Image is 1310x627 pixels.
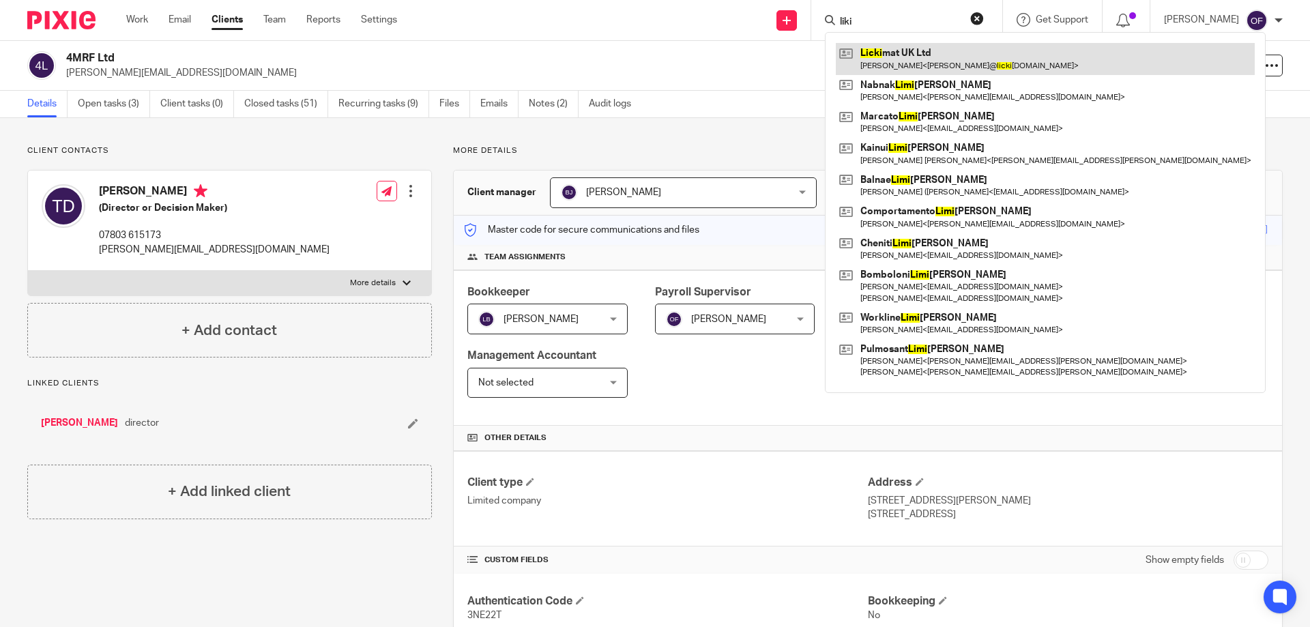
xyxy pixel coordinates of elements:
[181,320,277,341] h4: + Add contact
[868,476,1268,490] h4: Address
[66,51,891,65] h2: 4MRF Ltd
[666,311,682,327] img: svg%3E
[125,416,159,430] span: director
[338,91,429,117] a: Recurring tasks (9)
[27,91,68,117] a: Details
[99,229,330,242] p: 07803 615173
[169,13,191,27] a: Email
[589,91,641,117] a: Audit logs
[1164,13,1239,27] p: [PERSON_NAME]
[586,188,661,197] span: [PERSON_NAME]
[529,91,579,117] a: Notes (2)
[478,311,495,327] img: svg%3E
[244,91,328,117] a: Closed tasks (51)
[168,481,291,502] h4: + Add linked client
[160,91,234,117] a: Client tasks (0)
[41,416,118,430] a: [PERSON_NAME]
[467,186,536,199] h3: Client manager
[350,278,396,289] p: More details
[467,594,868,609] h4: Authentication Code
[464,223,699,237] p: Master code for secure communications and files
[27,11,96,29] img: Pixie
[27,145,432,156] p: Client contacts
[1036,15,1088,25] span: Get Support
[655,287,751,297] span: Payroll Supervisor
[480,91,519,117] a: Emails
[212,13,243,27] a: Clients
[868,508,1268,521] p: [STREET_ADDRESS]
[453,145,1283,156] p: More details
[467,494,868,508] p: Limited company
[478,378,534,388] span: Not selected
[839,16,961,29] input: Search
[66,66,1097,80] p: [PERSON_NAME][EMAIL_ADDRESS][DOMAIN_NAME]
[99,184,330,201] h4: [PERSON_NAME]
[126,13,148,27] a: Work
[42,184,85,228] img: svg%3E
[970,12,984,25] button: Clear
[467,476,868,490] h4: Client type
[467,611,501,620] span: 3NE22T
[868,611,880,620] span: No
[99,243,330,257] p: [PERSON_NAME][EMAIL_ADDRESS][DOMAIN_NAME]
[1246,10,1268,31] img: svg%3E
[561,184,577,201] img: svg%3E
[439,91,470,117] a: Files
[99,201,330,215] h5: (Director or Decision Maker)
[691,315,766,324] span: [PERSON_NAME]
[194,184,207,198] i: Primary
[27,378,432,389] p: Linked clients
[263,13,286,27] a: Team
[484,252,566,263] span: Team assignments
[467,555,868,566] h4: CUSTOM FIELDS
[484,433,547,443] span: Other details
[361,13,397,27] a: Settings
[306,13,340,27] a: Reports
[78,91,150,117] a: Open tasks (3)
[504,315,579,324] span: [PERSON_NAME]
[868,594,1268,609] h4: Bookkeeping
[1146,553,1224,567] label: Show empty fields
[467,287,530,297] span: Bookkeeper
[27,51,56,80] img: svg%3E
[868,494,1268,508] p: [STREET_ADDRESS][PERSON_NAME]
[467,350,596,361] span: Management Accountant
